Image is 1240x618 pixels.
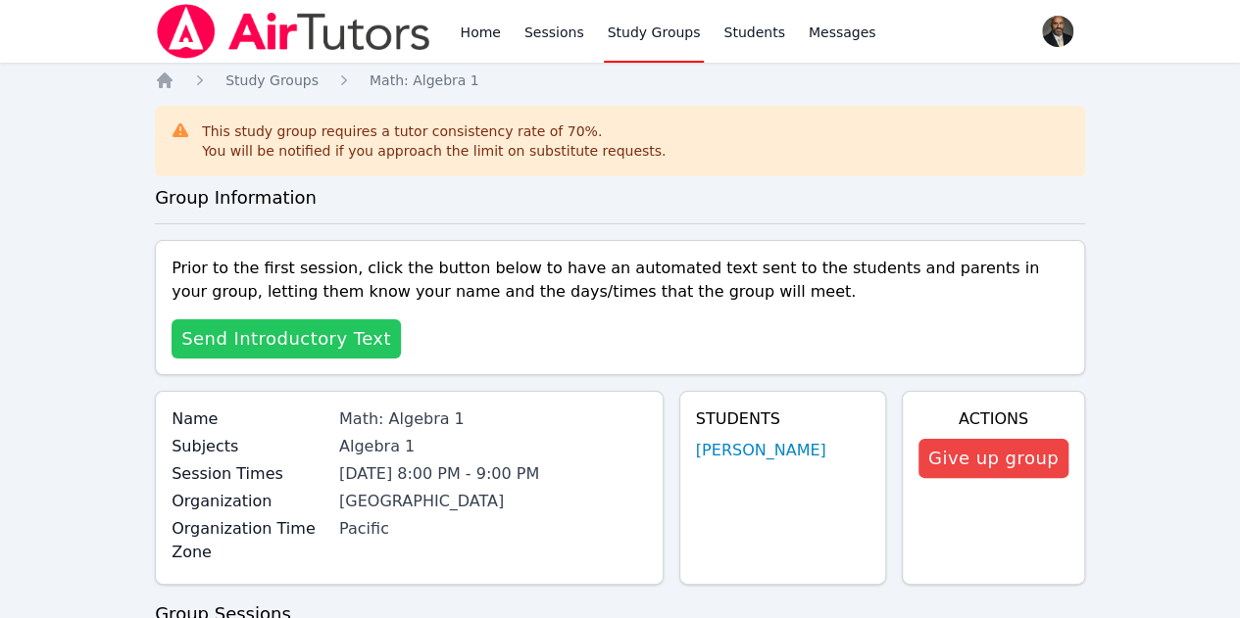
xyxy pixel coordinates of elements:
div: You will be notified if you approach the limit on substitute requests. [202,141,666,161]
div: Math: Algebra 1 [339,407,647,431]
img: Air Tutors [155,4,432,59]
a: [PERSON_NAME] [696,439,826,462]
div: Pacific [339,517,647,541]
span: Send Introductory Text [181,325,391,353]
label: Session Times [172,462,327,486]
div: Algebra 1 [339,435,647,458]
nav: Breadcrumb [155,71,1085,90]
label: Organization [172,490,327,513]
div: This study group requires a tutor consistency rate of 70 %. [202,121,666,161]
span: Math: Algebra 1 [370,72,479,88]
label: Subjects [172,435,327,458]
a: Study Groups [225,71,319,90]
li: [DATE] 8:00 PM - 9:00 PM [339,462,647,486]
span: Messages [809,23,876,42]
p: Prior to the first session, click the button below to have an automated text sent to the students... [172,257,1068,304]
a: Math: Algebra 1 [370,71,479,90]
label: Organization Time Zone [172,517,327,564]
button: Give up group [918,439,1068,478]
label: Name [172,407,327,431]
h4: Actions [918,407,1068,431]
h3: Group Information [155,184,1085,212]
div: [GEOGRAPHIC_DATA] [339,490,647,513]
h4: Students [696,407,869,431]
span: Study Groups [225,72,319,88]
button: Send Introductory Text [172,319,401,358]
